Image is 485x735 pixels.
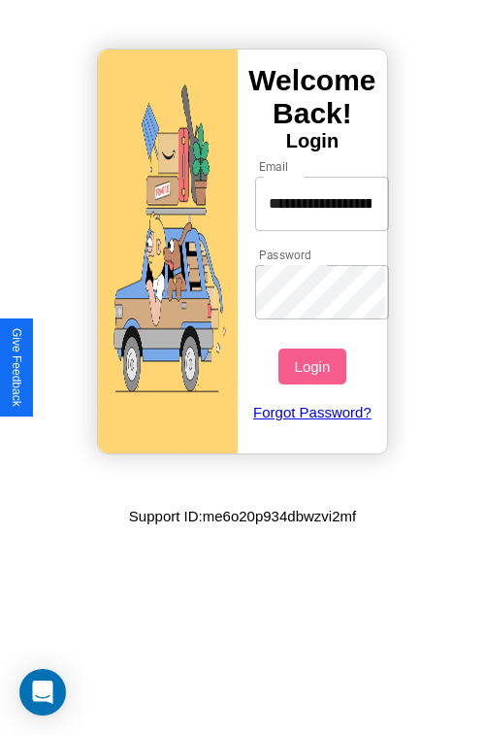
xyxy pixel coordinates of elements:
h4: Login [238,130,387,152]
div: Give Feedback [10,328,23,407]
a: Forgot Password? [245,384,380,440]
h3: Welcome Back! [238,64,387,130]
button: Login [278,349,345,384]
img: gif [98,50,238,453]
div: Open Intercom Messenger [19,669,66,716]
p: Support ID: me6o20p934dbwzvi2mf [129,503,356,529]
label: Password [259,247,310,263]
label: Email [259,158,289,175]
